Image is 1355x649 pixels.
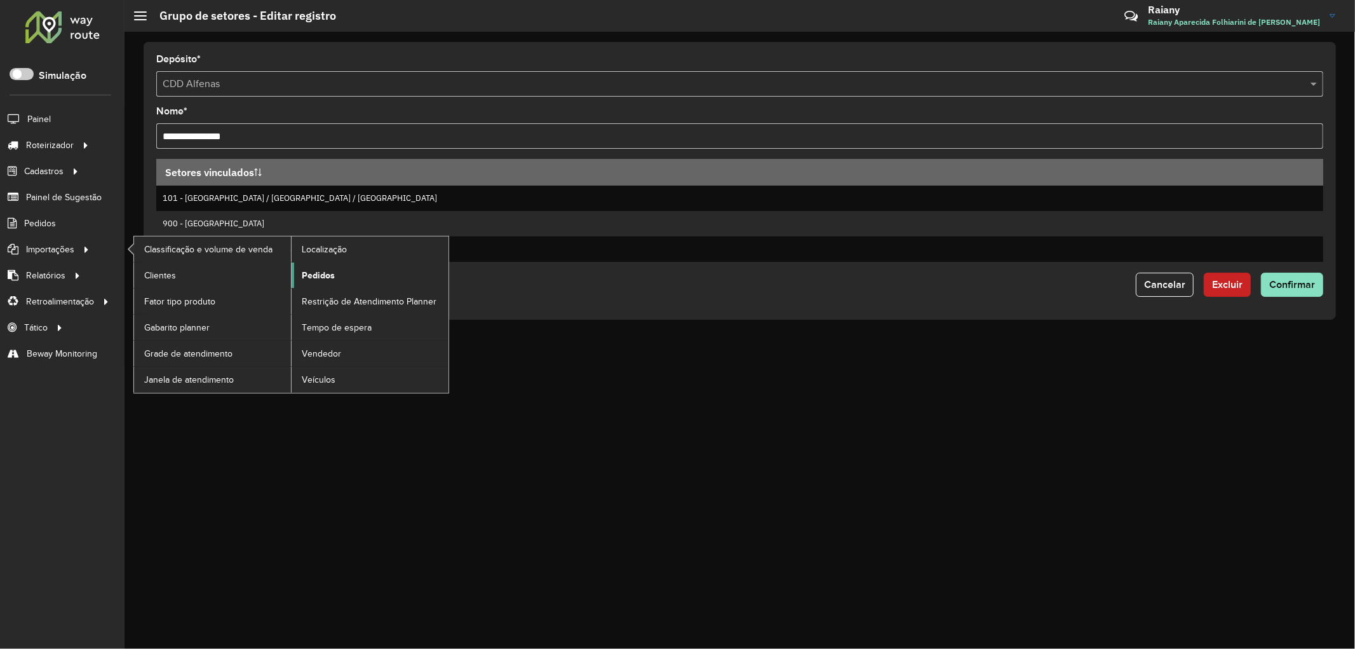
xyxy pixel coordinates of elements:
span: Vendedor [302,347,341,360]
a: Janela de atendimento [134,367,291,392]
a: Pedidos [292,263,448,288]
td: 900 - [GEOGRAPHIC_DATA] [156,211,1323,236]
span: Restrição de Atendimento Planner [302,295,436,308]
td: 901 - [GEOGRAPHIC_DATA] Restrito [156,236,1323,262]
button: Excluir [1204,273,1251,297]
span: Excluir [1212,279,1243,290]
span: Cadastros [24,165,64,178]
label: Depósito [156,51,201,67]
span: Localização [302,243,347,256]
a: Clientes [134,263,291,288]
label: Nome [156,104,187,119]
td: 101 - [GEOGRAPHIC_DATA] / [GEOGRAPHIC_DATA] / [GEOGRAPHIC_DATA] [156,186,1323,211]
a: Localização [292,236,448,262]
button: Confirmar [1261,273,1323,297]
span: Importações [26,243,74,256]
span: Beway Monitoring [27,347,97,360]
span: Clientes [144,269,176,282]
a: Restrição de Atendimento Planner [292,289,448,314]
span: Gabarito planner [144,321,210,334]
a: Veículos [292,367,448,392]
span: Pedidos [302,269,335,282]
span: Painel de Sugestão [26,191,102,204]
span: Fator tipo produto [144,295,215,308]
span: Confirmar [1269,279,1315,290]
a: Grade de atendimento [134,341,291,366]
span: Grade de atendimento [144,347,233,360]
span: Pedidos [24,217,56,230]
a: Fator tipo produto [134,289,291,314]
span: Janela de atendimento [144,373,234,386]
th: Setores vinculados [156,159,1323,186]
span: Relatórios [26,269,65,282]
h2: Grupo de setores - Editar registro [147,9,336,23]
span: Veículos [302,373,335,386]
h3: Raiany [1148,4,1320,16]
span: Retroalimentação [26,295,94,308]
span: Raiany Aparecida Folhiarini de [PERSON_NAME] [1148,17,1320,28]
span: Tático [24,321,48,334]
span: Tempo de espera [302,321,372,334]
span: Painel [27,113,51,126]
span: Roteirizador [26,139,74,152]
label: Simulação [39,68,86,83]
span: Cancelar [1144,279,1185,290]
a: Vendedor [292,341,448,366]
a: Gabarito planner [134,315,291,340]
button: Cancelar [1136,273,1194,297]
span: Classificação e volume de venda [144,243,273,256]
a: Contato Rápido [1117,3,1145,30]
a: Tempo de espera [292,315,448,340]
a: Classificação e volume de venda [134,236,291,262]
